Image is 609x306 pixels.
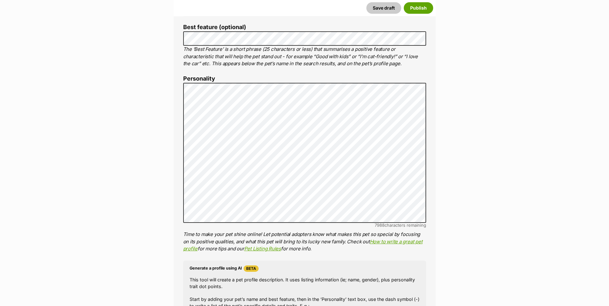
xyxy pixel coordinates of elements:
[190,265,420,272] h4: Generate a profile using AI
[244,265,259,272] span: Beta
[404,2,433,14] button: Publish
[183,223,426,228] div: characters remaining
[244,246,281,252] a: Pet Listing Rules
[183,231,426,253] p: Time to make your pet shine online! Let potential adopters know what makes this pet so special by...
[190,276,420,290] p: This tool will create a pet profile description. It uses listing information (ie; name, gender), ...
[366,2,401,14] button: Save draft
[183,24,426,31] label: Best feature (optional)
[375,223,385,228] span: 7988
[183,46,426,67] p: The ‘Best Feature’ is a short phrase (25 characters or less) that summarises a positive feature o...
[183,239,423,252] a: How to write a great pet profile
[183,75,426,82] label: Personality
